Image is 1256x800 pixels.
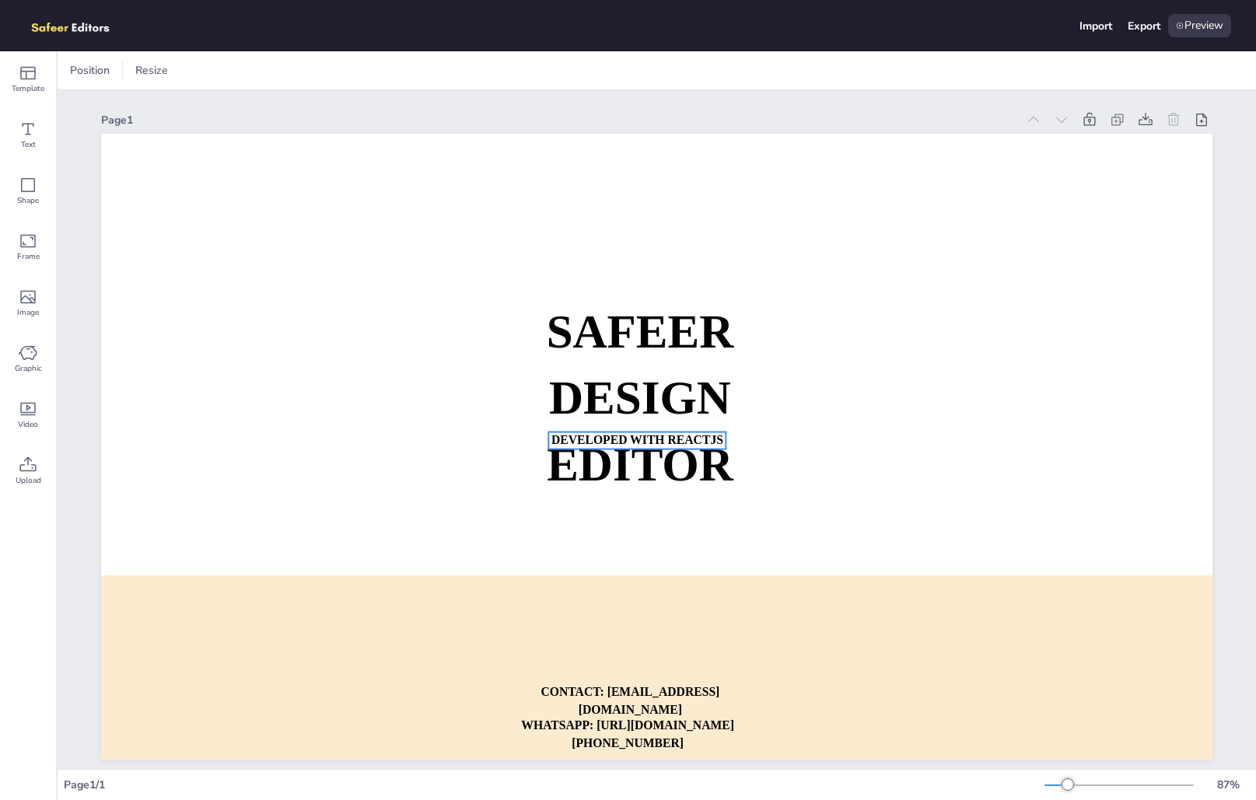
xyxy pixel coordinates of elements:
div: Import [1079,19,1112,33]
div: Preview [1168,14,1231,37]
div: 87 % [1209,777,1247,792]
span: Image [17,306,39,319]
span: Graphic [15,362,42,375]
strong: WHATSAPP: [URL][DOMAIN_NAME][PHONE_NUMBER] [521,718,734,750]
span: Shape [17,194,39,207]
span: Resize [132,63,171,78]
span: Position [67,63,113,78]
div: Page 1 [101,113,1016,128]
strong: CONTACT: [EMAIL_ADDRESS][DOMAIN_NAME] [541,685,719,717]
div: Export [1128,19,1160,33]
span: Upload [16,474,41,487]
strong: DESIGN EDITOR [547,372,733,490]
strong: DEVELOPED WITH REACTJS [551,433,723,446]
strong: SAFEER [547,306,734,358]
div: Page 1 / 1 [64,777,1044,792]
img: logo.png [25,14,132,37]
span: Frame [17,250,40,263]
span: Video [18,418,38,431]
span: Text [21,138,36,151]
span: Template [12,82,44,95]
